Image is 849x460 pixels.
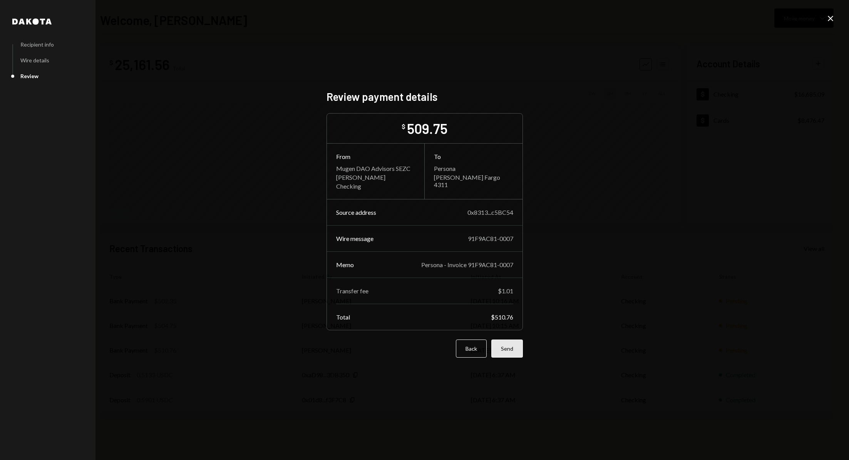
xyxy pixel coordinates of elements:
div: 0x8313...c5BC54 [467,209,513,216]
div: $510.76 [491,313,513,321]
h2: Review payment details [327,89,523,104]
div: Checking [336,182,415,190]
div: Persona [434,165,513,172]
div: Mugen DAO Advisors SEZC [336,165,415,172]
button: Back [456,340,487,358]
div: Source address [336,209,376,216]
div: 509.75 [407,120,447,137]
div: Review [20,73,39,79]
div: [PERSON_NAME] [336,174,415,181]
div: From [336,153,415,160]
div: Recipient info [20,41,54,48]
div: [PERSON_NAME] Fargo 4311 [434,174,513,188]
div: Memo [336,261,354,268]
div: $1.01 [498,287,513,294]
button: Send [491,340,523,358]
div: Total [336,313,350,321]
div: Persona - Invoice 91F9AC81-0007 [421,261,513,268]
div: $ [402,123,405,130]
div: To [434,153,513,160]
div: Wire details [20,57,49,64]
div: Wire message [336,235,373,242]
div: Transfer fee [336,287,368,294]
div: 91F9AC81-0007 [468,235,513,242]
